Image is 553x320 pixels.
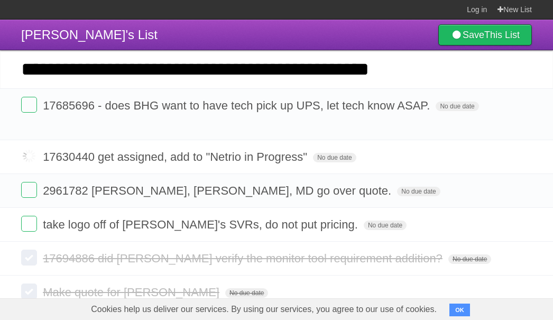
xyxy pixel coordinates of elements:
[21,182,37,198] label: Done
[225,288,268,298] span: No due date
[80,299,447,320] span: Cookies help us deliver our services. By using our services, you agree to our use of cookies.
[21,148,37,164] label: Done
[21,250,37,266] label: Done
[21,97,37,113] label: Done
[43,286,222,299] span: Make quote for [PERSON_NAME]
[43,99,432,112] span: 17685696 - does BHG want to have tech pick up UPS, let tech know ASAP.
[438,24,532,45] a: SaveThis List
[313,153,356,162] span: No due date
[21,216,37,232] label: Done
[449,304,470,316] button: OK
[448,254,491,264] span: No due date
[43,150,310,163] span: 17630440 get assigned, add to "Netrio in Progress"
[43,218,361,231] span: take logo off of [PERSON_NAME]'s SVRs, do not put pricing.
[43,252,445,265] span: 17694886 did [PERSON_NAME] verify the monitor tool requirement addition?
[484,30,520,40] b: This List
[21,28,158,42] span: [PERSON_NAME]'s List
[436,102,478,111] span: No due date
[21,284,37,299] label: Done
[43,184,394,197] span: 2961782 [PERSON_NAME], [PERSON_NAME], MD go over quote.
[364,221,407,230] span: No due date
[397,187,440,196] span: No due date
